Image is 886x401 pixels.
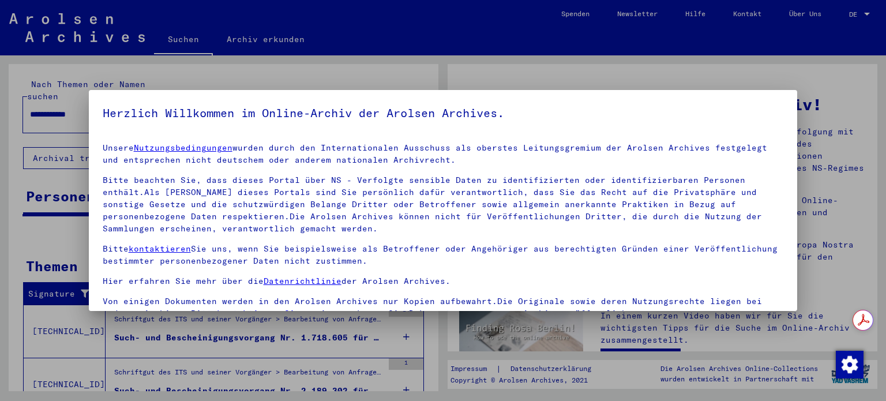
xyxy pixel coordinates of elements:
p: Unsere wurden durch den Internationalen Ausschuss als oberstes Leitungsgremium der Arolsen Archiv... [103,142,784,166]
a: kontaktieren [129,243,191,254]
p: Bitte beachten Sie, dass dieses Portal über NS - Verfolgte sensible Daten zu identifizierten oder... [103,174,784,235]
div: Zustimmung ändern [835,350,863,378]
h5: Herzlich Willkommen im Online-Archiv der Arolsen Archives. [103,104,784,122]
a: Datenrichtlinie [264,276,341,286]
p: Hier erfahren Sie mehr über die der Arolsen Archives. [103,275,784,287]
p: Bitte Sie uns, wenn Sie beispielsweise als Betroffener oder Angehöriger aus berechtigten Gründen ... [103,243,784,267]
a: kontaktieren Sie uns [217,308,321,318]
a: Nutzungsbedingungen [134,143,232,153]
p: Von einigen Dokumenten werden in den Arolsen Archives nur Kopien aufbewahrt.Die Originale sowie d... [103,295,784,320]
img: Zustimmung ändern [836,351,864,378]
